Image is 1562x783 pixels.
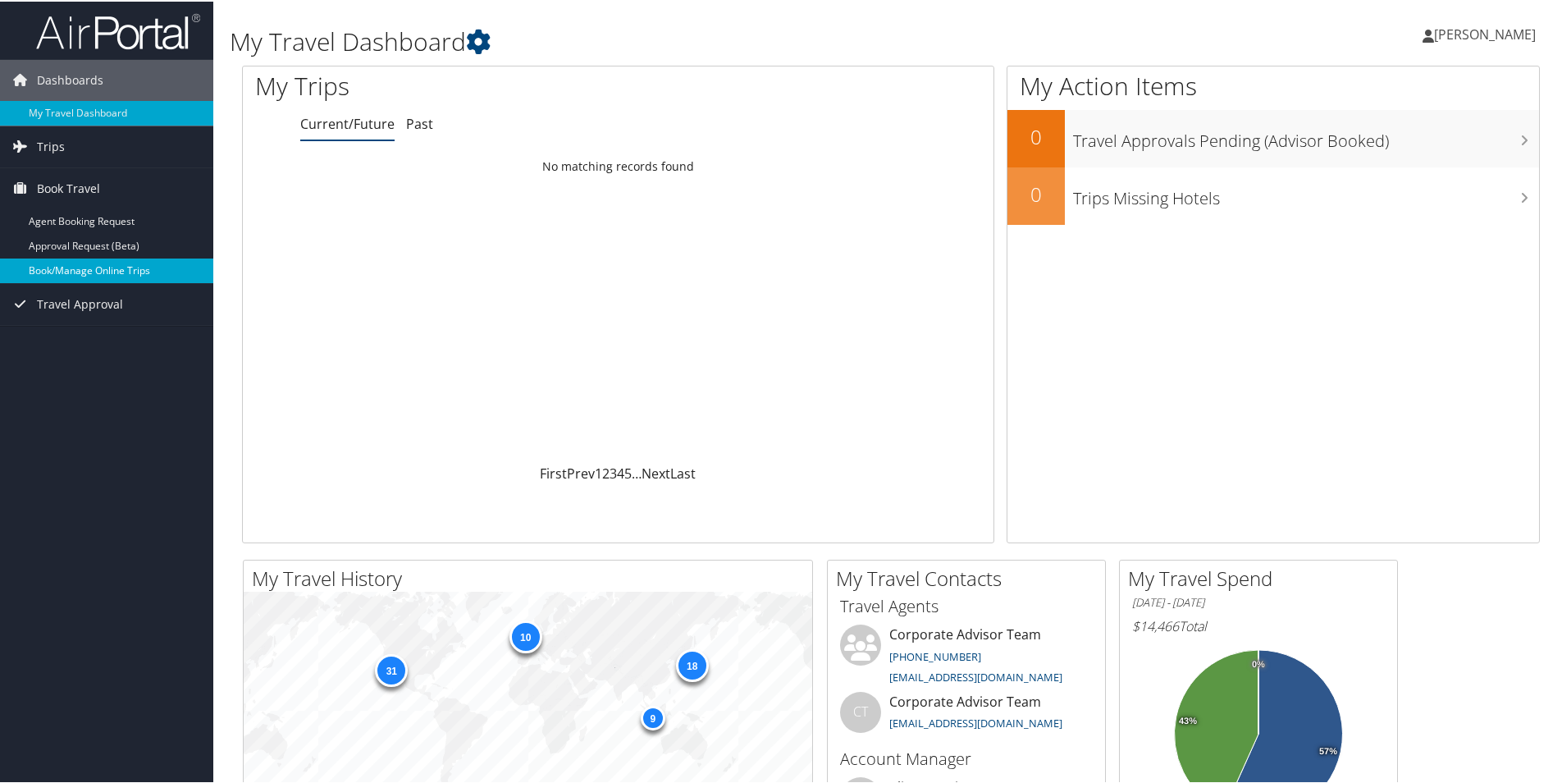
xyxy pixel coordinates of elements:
tspan: 57% [1319,745,1337,755]
a: 3 [610,463,617,481]
div: CT [840,690,881,731]
td: No matching records found [243,150,993,180]
h6: Total [1132,616,1385,634]
span: [PERSON_NAME] [1434,24,1536,42]
h2: My Travel History [252,563,812,591]
a: [EMAIL_ADDRESS][DOMAIN_NAME] [889,714,1062,729]
h1: My Action Items [1007,67,1539,102]
h2: My Travel Spend [1128,563,1397,591]
a: [PERSON_NAME] [1423,8,1552,57]
h2: My Travel Contacts [836,563,1105,591]
div: 31 [375,652,408,685]
h3: Travel Agents [840,593,1093,616]
span: Travel Approval [37,282,123,323]
tspan: 0% [1252,658,1265,668]
img: airportal-logo.png [36,11,200,49]
a: Last [670,463,696,481]
a: First [540,463,567,481]
a: 0Travel Approvals Pending (Advisor Booked) [1007,108,1539,166]
span: … [632,463,642,481]
a: Current/Future [300,113,395,131]
span: Dashboards [37,58,103,99]
h1: My Travel Dashboard [230,23,1112,57]
h2: 0 [1007,121,1065,149]
h3: Trips Missing Hotels [1073,177,1539,208]
span: Book Travel [37,167,100,208]
span: $14,466 [1132,616,1179,634]
a: Next [642,463,670,481]
a: Past [406,113,433,131]
h2: 0 [1007,179,1065,207]
h3: Account Manager [840,746,1093,769]
div: 10 [509,619,541,652]
a: 5 [624,463,632,481]
a: 1 [595,463,602,481]
a: [PHONE_NUMBER] [889,648,981,662]
a: 2 [602,463,610,481]
div: 18 [675,648,708,680]
span: Trips [37,125,65,166]
h3: Travel Approvals Pending (Advisor Booked) [1073,120,1539,151]
h1: My Trips [255,67,669,102]
a: [EMAIL_ADDRESS][DOMAIN_NAME] [889,668,1062,683]
tspan: 43% [1179,715,1197,725]
li: Corporate Advisor Team [832,690,1101,744]
div: 9 [640,704,665,729]
a: Prev [567,463,595,481]
a: 0Trips Missing Hotels [1007,166,1539,223]
li: Corporate Advisor Team [832,623,1101,690]
a: 4 [617,463,624,481]
h6: [DATE] - [DATE] [1132,593,1385,609]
